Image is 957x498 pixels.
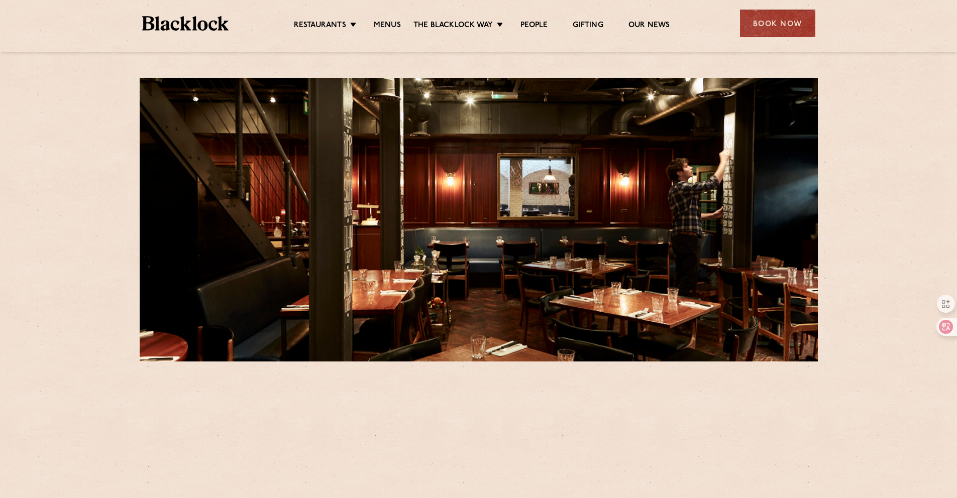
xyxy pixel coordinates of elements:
a: Restaurants [294,21,346,32]
a: People [520,21,548,32]
a: Gifting [573,21,603,32]
a: Our News [628,21,670,32]
img: BL_Textured_Logo-footer-cropped.svg [142,16,229,31]
a: The Blacklock Way [413,21,493,32]
div: Book Now [740,10,815,37]
a: Menus [374,21,401,32]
